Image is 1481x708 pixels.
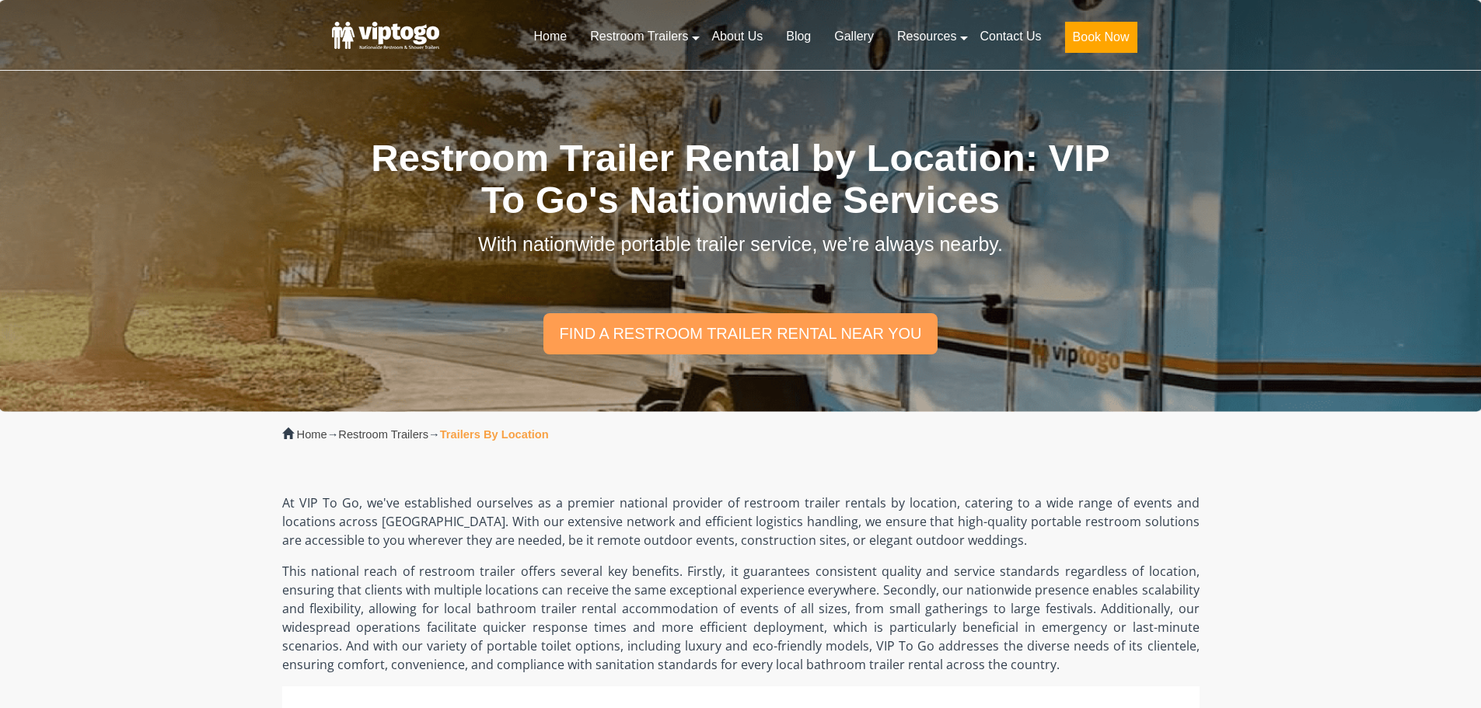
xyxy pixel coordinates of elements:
span: → → [297,428,549,441]
button: Book Now [1065,22,1137,53]
span: Restroom Trailer Rental by Location: VIP To Go's Nationwide Services [371,137,1109,221]
a: Home [522,19,578,54]
strong: Trailers By Location [440,428,549,441]
a: Restroom Trailers [578,19,700,54]
a: Gallery [823,19,885,54]
p: At VIP To Go, we've established ourselves as a premier national provider of restroom trailer rent... [282,494,1200,549]
a: find a restroom trailer rental near you [543,313,937,354]
a: Resources [885,19,968,54]
p: This national reach of restroom trailer offers several key benefits. Firstly, it guarantees consi... [282,562,1200,674]
a: Book Now [1053,19,1149,62]
a: Blog [774,19,823,54]
span: With nationwide portable trailer service, we’re always nearby. [478,233,1003,255]
a: Home [297,428,327,441]
a: About Us [700,19,774,54]
a: Restroom Trailers [338,428,428,441]
a: Contact Us [968,19,1053,54]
